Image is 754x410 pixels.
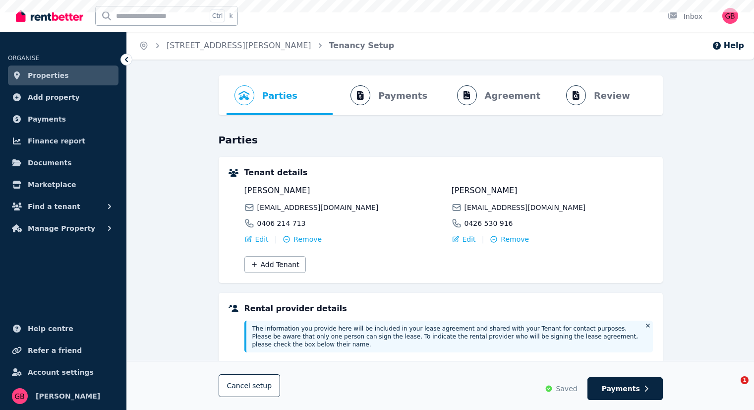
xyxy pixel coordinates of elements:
span: | [275,234,277,244]
span: Parties [262,89,297,103]
span: Finance report [28,135,85,147]
span: Saved [556,384,577,394]
span: Edit [255,234,269,244]
span: Refer a friend [28,344,82,356]
span: Documents [28,157,72,169]
button: Payments [587,377,663,400]
span: Payments [602,384,640,394]
span: Edit [463,234,476,244]
button: Parties [227,75,305,115]
span: [PERSON_NAME] [244,358,446,370]
a: Add property [8,87,118,107]
button: Add Tenant [244,256,306,273]
button: Manage Property [8,218,118,238]
span: Marketplace [28,179,76,191]
a: Documents [8,153,118,173]
p: The information you provide here will be included in your lease agreement and shared with your Te... [252,325,639,348]
iframe: Intercom live chat [720,376,744,400]
a: [STREET_ADDRESS][PERSON_NAME] [167,41,311,50]
span: 1 [741,376,749,384]
span: Ctrl [210,9,225,22]
button: Edit [452,234,476,244]
span: k [229,12,232,20]
button: Edit [244,234,269,244]
a: Finance report [8,131,118,151]
span: Tenancy Setup [329,40,395,52]
h5: Rental provider details [244,303,653,315]
a: Payments [8,109,118,129]
span: setup [252,381,272,391]
span: 0426 530 916 [464,218,513,228]
span: Cancel [227,382,272,390]
h5: Tenant details [244,167,653,179]
span: Add property [28,91,80,103]
button: Cancelsetup [219,374,281,397]
button: Remove [283,234,322,244]
span: Remove [293,234,322,244]
span: Properties [28,69,69,81]
a: Properties [8,66,118,85]
a: Help centre [8,319,118,339]
img: Grant Berry [12,388,28,404]
span: | [482,234,484,244]
span: [EMAIL_ADDRESS][DOMAIN_NAME] [464,203,586,212]
span: Account settings [28,366,94,378]
span: 0406 214 713 [257,218,306,228]
nav: Breadcrumb [127,32,406,60]
span: [EMAIL_ADDRESS][DOMAIN_NAME] [257,203,379,212]
div: Inbox [668,11,702,21]
span: [PERSON_NAME] [244,185,446,197]
button: Help [712,40,744,52]
a: Marketplace [8,175,118,195]
nav: Progress [219,75,663,115]
button: Find a tenant [8,197,118,216]
span: Payments [28,113,66,125]
span: Manage Property [28,222,95,234]
button: Remove [490,234,529,244]
span: Find a tenant [28,201,80,212]
span: ORGANISE [8,55,39,62]
span: [PERSON_NAME] [36,390,100,402]
span: [PERSON_NAME] [452,185,653,197]
a: Account settings [8,362,118,382]
h3: Parties [219,133,663,147]
a: Refer a friend [8,341,118,360]
img: RentBetter [16,8,83,23]
img: Rental providers [229,305,238,312]
img: Grant Berry [722,8,738,24]
span: Help centre [28,323,73,335]
span: Remove [501,234,529,244]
